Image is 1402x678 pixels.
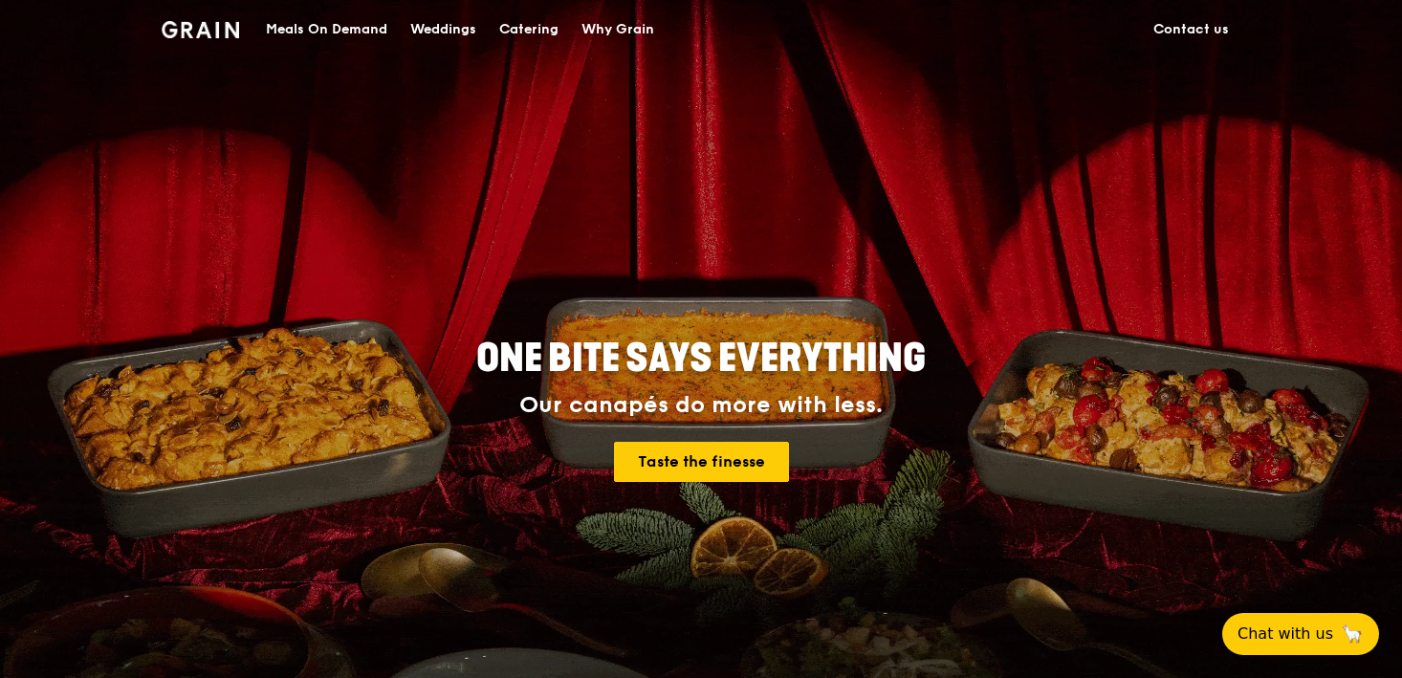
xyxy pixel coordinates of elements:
div: Why Grain [581,1,654,58]
div: Catering [499,1,559,58]
a: Contact us [1142,1,1240,58]
span: Chat with us [1238,623,1333,645]
img: Grain [162,21,239,38]
div: Meals On Demand [266,1,387,58]
div: Our canapés do more with less. [357,392,1045,419]
a: Catering [488,1,570,58]
a: Weddings [399,1,488,58]
a: Taste the finesse [614,442,789,482]
button: Chat with us🦙 [1222,613,1379,655]
span: 🦙 [1341,623,1364,645]
a: Why Grain [570,1,666,58]
span: ONE BITE SAYS EVERYTHING [476,336,926,382]
div: Weddings [410,1,476,58]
